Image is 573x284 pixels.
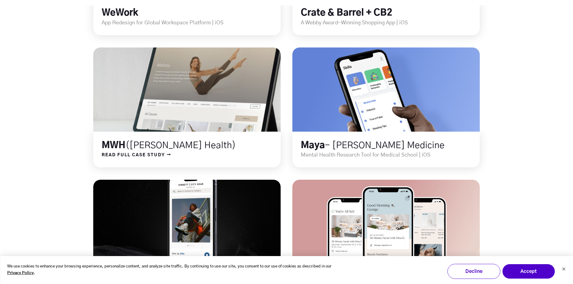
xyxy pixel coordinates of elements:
div: long term stock exchange (ltse) [93,47,281,168]
a: Crate & Barrel + CB2 [301,8,392,17]
button: Decline [447,264,500,279]
a: WeWork [102,8,138,17]
span: ([PERSON_NAME] Health) [125,141,236,150]
a: READ FULL CASE STUDY → [93,151,171,159]
button: Dismiss cookie banner [562,267,565,273]
button: Accept [502,264,555,279]
div: long term stock exchange (ltse) [292,47,480,168]
a: Privacy Policy [7,270,34,277]
span: - [PERSON_NAME] Medicine [325,141,445,150]
p: Mental Health Research Tool for Medical School | iOS [301,151,480,159]
p: We use cookies to enhance your browsing experience, personalize content, and analyze site traffic... [7,263,337,277]
a: MWH([PERSON_NAME] Health) [102,141,236,150]
p: App Redesign for Global Workspace Platform | iOS [102,19,281,27]
p: A Webby Award-Winning Shopping App | iOS [301,19,480,27]
a: Maya- [PERSON_NAME] Medicine [301,141,445,150]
